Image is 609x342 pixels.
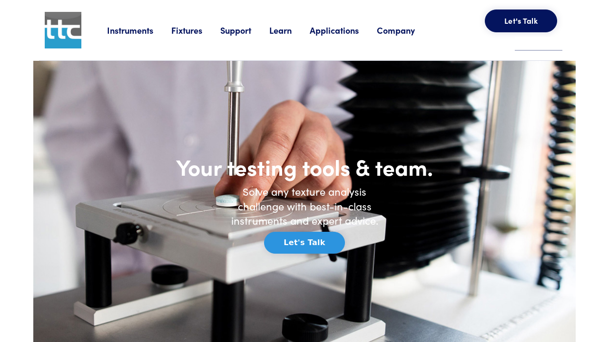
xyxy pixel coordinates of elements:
a: Company [377,24,433,36]
button: Let's Talk [264,232,344,254]
h6: Solve any texture analysis challenge with best-in-class instruments and expert advice. [224,184,385,228]
a: Instruments [107,24,171,36]
a: Fixtures [171,24,220,36]
button: Let's Talk [485,9,557,32]
h1: Your testing tools & team. [143,153,466,180]
a: Learn [269,24,310,36]
img: ttc_logo_1x1_v1.0.png [45,12,81,48]
a: Support [220,24,269,36]
a: Applications [310,24,377,36]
